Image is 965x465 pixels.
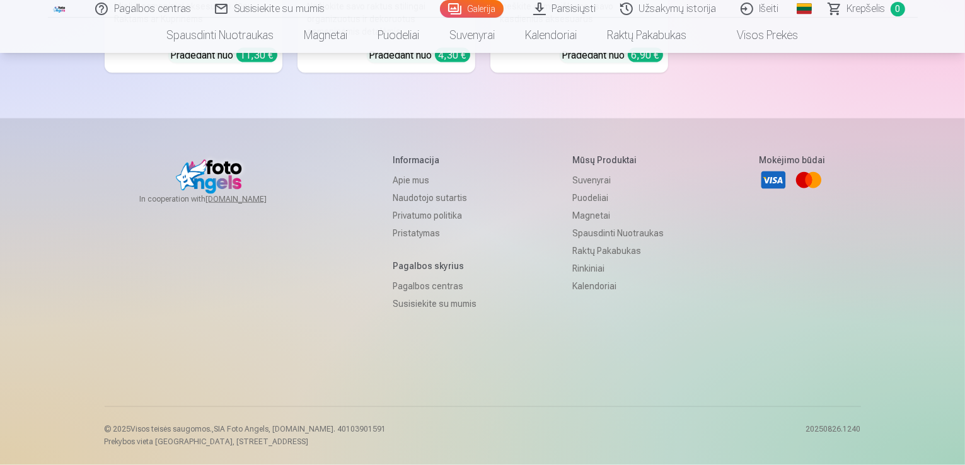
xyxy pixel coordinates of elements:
[795,166,823,194] a: Mastercard
[435,18,511,53] a: Suvenyrai
[572,171,664,189] a: Suvenyrai
[363,18,435,53] a: Puodeliai
[214,425,386,434] span: SIA Foto Angels, [DOMAIN_NAME]. 40103901591
[572,260,664,277] a: Rinkiniai
[171,48,277,63] div: Pradedant nuo
[847,1,886,16] span: Krepšelis
[592,18,702,53] a: Raktų pakabukas
[393,295,477,313] a: Susisiekite su mumis
[572,277,664,295] a: Kalendoriai
[105,437,386,447] p: Prekybos vieta [GEOGRAPHIC_DATA], [STREET_ADDRESS]
[572,242,664,260] a: Raktų pakabukas
[891,2,905,16] span: 0
[628,48,663,62] div: 6,90 €
[369,48,470,63] div: Pradedant nuo
[393,224,477,242] a: Pristatymas
[105,425,386,435] p: © 2025 Visos teisės saugomos. ,
[205,194,297,204] a: [DOMAIN_NAME]
[139,194,297,204] span: In cooperation with
[572,207,664,224] a: Magnetai
[572,224,664,242] a: Spausdinti nuotraukas
[562,48,663,63] div: Pradedant nuo
[393,171,477,189] a: Apie mus
[393,154,477,166] h5: Informacija
[53,5,67,13] img: /fa5
[760,154,826,166] h5: Mokėjimo būdai
[806,425,861,447] p: 20250826.1240
[760,166,787,194] a: Visa
[511,18,592,53] a: Kalendoriai
[289,18,363,53] a: Magnetai
[393,260,477,272] h5: Pagalbos skyrius
[152,18,289,53] a: Spausdinti nuotraukas
[236,48,277,62] div: 11,30 €
[572,189,664,207] a: Puodeliai
[702,18,814,53] a: Visos prekės
[435,48,470,62] div: 4,30 €
[393,207,477,224] a: Privatumo politika
[393,277,477,295] a: Pagalbos centras
[393,189,477,207] a: Naudotojo sutartis
[572,154,664,166] h5: Mūsų produktai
